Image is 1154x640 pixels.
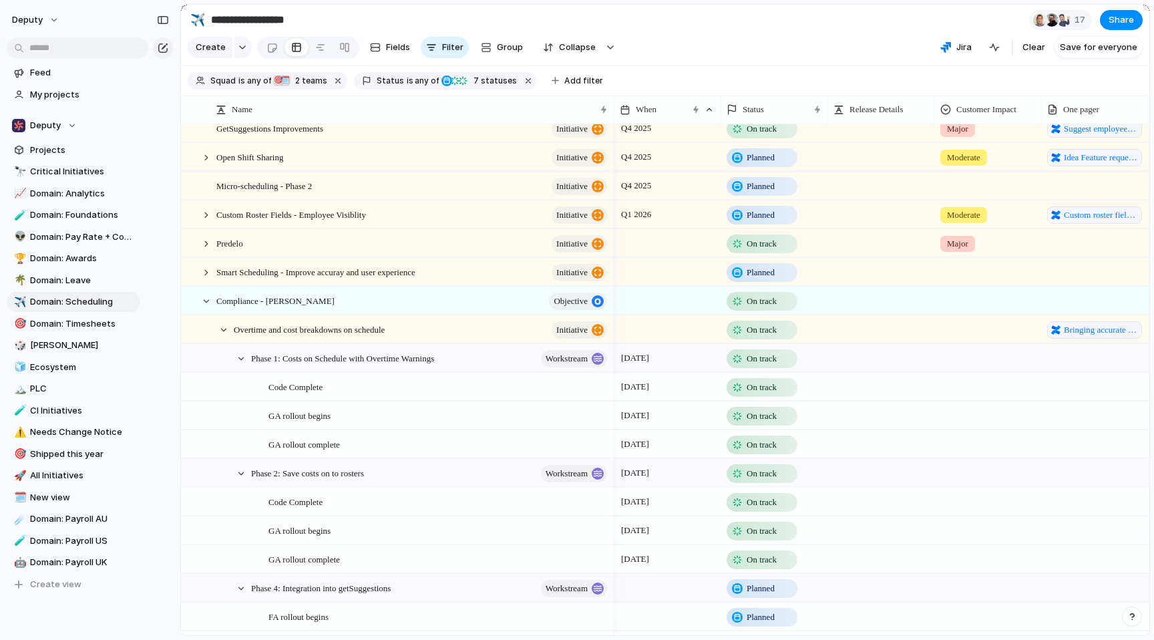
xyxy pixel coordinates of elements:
div: 👽Domain: Pay Rate + Compliance [7,227,140,247]
span: is [407,75,413,87]
button: workstream [541,580,607,597]
span: initiative [556,263,588,282]
span: Filter [442,41,463,54]
a: Idea Feature request Shift sharing to other locations within the business [1047,149,1142,166]
span: Domain: Timesheets [30,317,136,331]
button: 🎯 [12,448,25,461]
span: initiative [556,206,588,224]
button: 7 statuses [440,73,520,88]
button: ✈️ [12,295,25,309]
span: Create [196,41,226,54]
span: Status [377,75,404,87]
span: initiative [556,234,588,253]
div: ☄️ [14,512,23,527]
span: On track [747,438,777,452]
span: Squad [210,75,236,87]
button: 👽 [12,230,25,244]
span: Share [1109,13,1134,27]
span: Status [743,103,764,116]
span: On track [747,553,777,567]
button: Fields [365,37,415,58]
span: Save for everyone [1060,41,1137,54]
span: My projects [30,88,136,102]
span: Fields [386,41,410,54]
span: initiative [556,321,588,339]
span: Q4 2025 [618,178,654,194]
span: [DATE] [618,436,652,452]
div: ✈️ [14,295,23,310]
span: initiative [556,120,588,138]
button: Collapse [535,37,602,58]
span: Phase 2: Save costs on to rosters [251,465,364,480]
button: 🗓️ [12,491,25,504]
button: Jira [935,37,977,57]
span: [PERSON_NAME] [30,339,136,352]
button: initiative [552,321,607,339]
span: One pager [1063,103,1099,116]
a: ⚠️Needs Change Notice [7,422,140,442]
button: initiative [552,178,607,195]
span: Domain: Payroll US [30,534,136,548]
button: 🧪 [12,208,25,222]
span: 17 [1075,13,1089,27]
span: Suggest employees for a shift v2 [1064,122,1138,136]
span: any of [413,75,439,87]
span: Clear [1022,41,1045,54]
span: Major [947,237,968,251]
span: Shipped this year [30,448,136,461]
span: [DATE] [618,522,652,538]
span: Moderate [947,208,980,222]
div: 🎲[PERSON_NAME] [7,335,140,355]
span: initiative [556,148,588,167]
span: Q1 2026 [618,206,654,222]
span: CI Initiatives [30,404,136,418]
span: On track [747,295,777,308]
button: 🎯🗓️2 teams [272,73,330,88]
button: Save for everyone [1054,37,1143,58]
span: On track [747,381,777,394]
span: Planned [747,208,775,222]
a: 🏆Domain: Awards [7,249,140,269]
span: [DATE] [618,350,652,366]
a: Suggest employees for a shift v2 [1047,120,1142,138]
span: [DATE] [618,379,652,395]
span: PLC [30,382,136,395]
a: 🧊Ecosystem [7,357,140,377]
a: 🎯Domain: Timesheets [7,314,140,334]
button: initiative [552,206,607,224]
span: deputy [12,13,43,27]
button: Deputy [7,116,140,136]
button: deputy [6,9,66,31]
a: 🔭Critical Initiatives [7,162,140,182]
button: 🎯 [12,317,25,331]
button: initiative [552,149,607,166]
span: Domain: Payroll AU [30,512,136,526]
span: Code Complete [268,379,323,394]
span: GA rollout begins [268,408,331,423]
span: On track [747,524,777,538]
button: Create [188,37,232,58]
div: ✈️Domain: Scheduling [7,292,140,312]
a: My projects [7,85,140,105]
div: 🏔️ [14,381,23,397]
span: Open Shift Sharing [216,149,283,164]
span: GA rollout complete [268,551,340,567]
span: Micro-scheduling - Phase 2 [216,178,312,193]
a: Bringing accurate shift costings to the schedule which unlocks better overtime management [1047,321,1142,339]
span: Compliance - [PERSON_NAME] [216,293,335,308]
span: Critical Initiatives [30,165,136,178]
div: 🗓️ [14,490,23,505]
span: Idea Feature request Shift sharing to other locations within the business [1064,151,1138,164]
span: [DATE] [618,465,652,481]
button: 🧪 [12,404,25,418]
button: ☄️ [12,512,25,526]
span: On track [747,352,777,365]
a: 🎯Shipped this year [7,444,140,464]
a: 🧪CI Initiatives [7,401,140,421]
button: ⚠️ [12,426,25,439]
span: Custom Roster Fields - Employee Visiblity [216,206,366,222]
span: All Initiatives [30,469,136,482]
span: workstream [546,579,588,598]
